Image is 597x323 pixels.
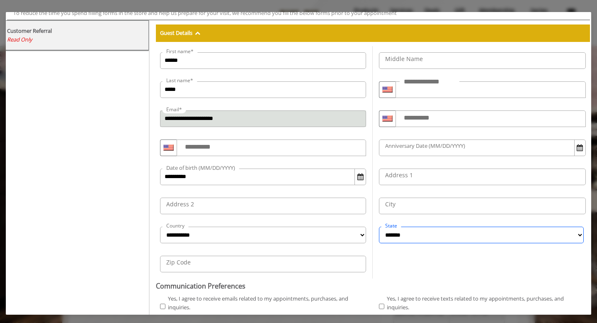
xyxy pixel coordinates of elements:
div: Country [379,81,396,98]
input: Address1 [379,169,585,185]
div: Country [379,110,396,127]
label: Yes, I agree to receive emails related to my appointments, purchases, and inquiries. [168,294,366,312]
label: Email* [162,105,186,113]
input: City [379,198,585,214]
label: Yes, I agree to receive texts for exclusive offers and news. [387,314,527,323]
label: Last name* [162,76,197,84]
label: City [381,200,400,209]
span: Hide [195,29,200,37]
input: ZipCode [160,256,366,272]
label: Address 1 [381,171,417,180]
label: First name* [162,47,198,55]
button: Open Calendar [355,171,366,183]
input: Email [160,110,366,127]
label: Country [162,222,189,230]
label: Address 2 [162,200,198,209]
div: Guest Details Hide [156,24,590,42]
input: Address2 [160,198,366,214]
label: Date of birth (MM/DD/YYYY) [162,164,239,172]
label: Middle Name [381,54,427,64]
b: Guest Details [160,29,192,37]
label: Yes, I agree to receive texts related to my appointments, purchases, and inquiries. [387,294,585,312]
label: Zip Code [162,258,195,267]
b: Customer Referral [7,27,52,34]
label: Yes, I agree to receive emails for exclusive offers and news. [168,314,311,323]
button: Open Calendar [575,142,585,154]
input: First name [160,52,366,69]
span: Read Only [7,36,32,43]
div: To reduce the time you spend filling forms in the store and help us prepare for your visit, we re... [13,9,534,17]
input: Anniversary Date [379,139,585,156]
div: Country [160,139,177,156]
label: Anniversary Date (MM/DD/YYYY) [381,142,469,150]
input: DOB [160,169,366,185]
input: Middle Name [379,52,585,69]
input: Last name [160,81,366,98]
label: State [381,222,401,230]
b: Communication Preferences [156,281,245,291]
